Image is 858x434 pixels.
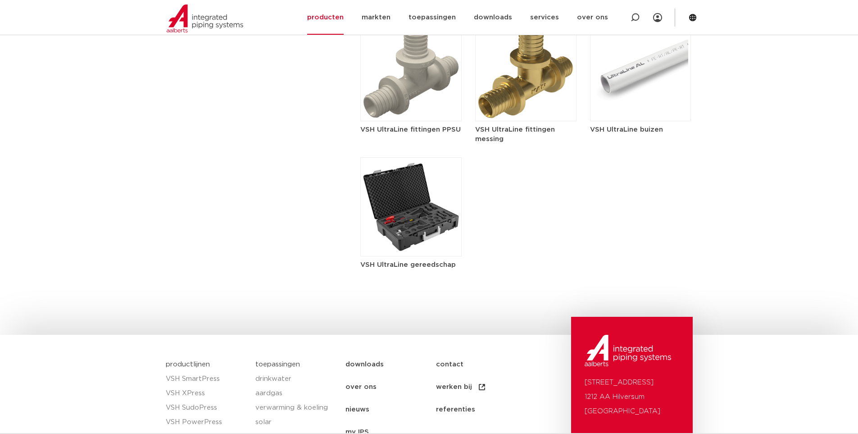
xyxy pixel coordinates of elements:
a: nieuws [345,398,436,421]
a: VSH UltraLine gereedschap [360,203,462,270]
a: productlijnen [166,361,210,368]
a: VSH SudoPress [166,401,247,415]
a: VSH PowerPress [166,415,247,429]
a: downloads [345,353,436,376]
a: solar [255,415,336,429]
a: aardgas [255,386,336,401]
a: VSH XPress [166,386,247,401]
a: VSH UltraLine buizen [590,68,691,134]
a: VSH SmartPress [166,372,247,386]
a: referenties [436,398,527,421]
a: toepassingen [255,361,300,368]
h5: VSH UltraLine buizen [590,125,691,134]
a: VSH UltraLine fittingen PPSU [360,68,462,134]
a: drinkwater [255,372,336,386]
h5: VSH UltraLine fittingen PPSU [360,125,462,134]
h5: VSH UltraLine gereedschap [360,260,462,270]
h5: VSH UltraLine fittingen messing [475,125,577,144]
a: VSH UltraLine fittingen messing [475,68,577,144]
a: verwarming & koeling [255,401,336,415]
p: [STREET_ADDRESS] 1212 AA Hilversum [GEOGRAPHIC_DATA] [585,375,679,419]
a: over ons [345,376,436,398]
a: contact [436,353,527,376]
a: werken bij [436,376,527,398]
